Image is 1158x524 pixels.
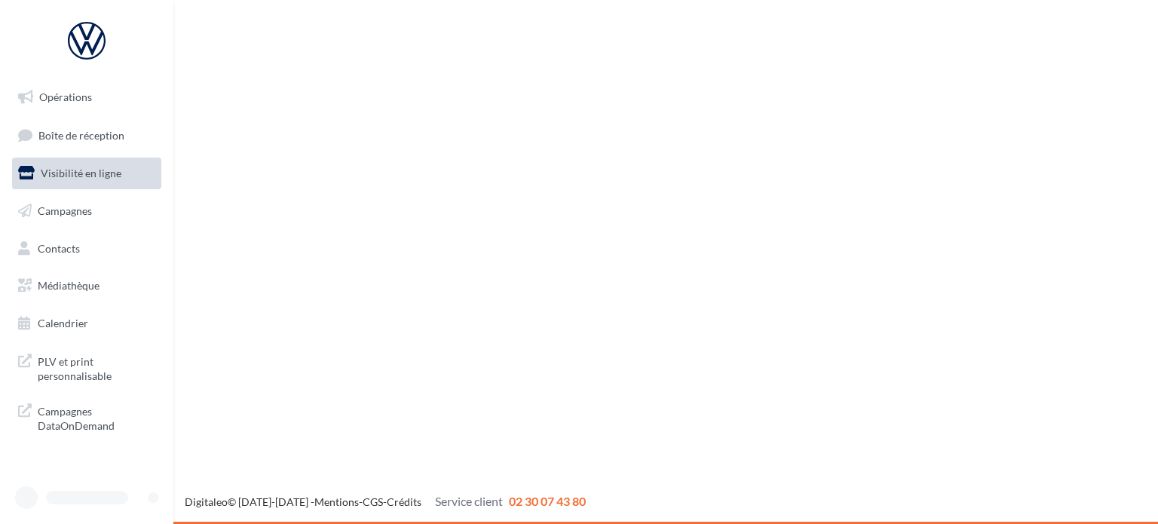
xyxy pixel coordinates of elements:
[185,495,586,508] span: © [DATE]-[DATE] - - -
[38,204,92,217] span: Campagnes
[9,81,164,113] a: Opérations
[38,128,124,141] span: Boîte de réception
[185,495,228,508] a: Digitaleo
[9,308,164,339] a: Calendrier
[38,241,80,254] span: Contacts
[9,195,164,227] a: Campagnes
[387,495,421,508] a: Crédits
[38,317,88,329] span: Calendrier
[509,494,586,508] span: 02 30 07 43 80
[38,351,155,384] span: PLV et print personnalisable
[38,279,100,292] span: Médiathèque
[41,167,121,179] span: Visibilité en ligne
[9,395,164,440] a: Campagnes DataOnDemand
[363,495,383,508] a: CGS
[9,345,164,390] a: PLV et print personnalisable
[38,401,155,434] span: Campagnes DataOnDemand
[435,494,503,508] span: Service client
[9,233,164,265] a: Contacts
[9,270,164,302] a: Médiathèque
[9,158,164,189] a: Visibilité en ligne
[9,119,164,152] a: Boîte de réception
[39,90,92,103] span: Opérations
[314,495,359,508] a: Mentions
